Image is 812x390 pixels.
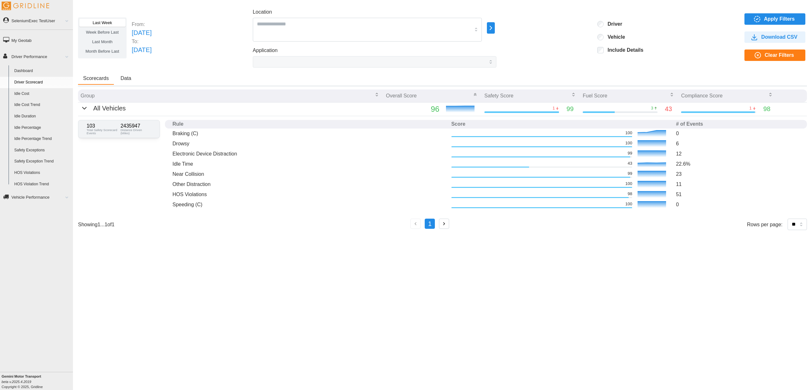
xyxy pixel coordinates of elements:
a: Idle Percentage Trend [11,133,73,145]
p: 23 [676,170,799,178]
label: Application [253,47,278,55]
p: From: [132,21,152,28]
p: 103 [87,123,117,129]
p: 0 [676,130,799,137]
p: Other Distraction [173,181,446,188]
p: 99 [566,104,573,114]
p: 100 [625,140,632,146]
p: All Vehicles [93,103,126,113]
p: Compliance Score [681,92,723,99]
button: 1 [425,219,435,229]
p: 100 [625,130,632,136]
a: Idle Duration [11,111,73,122]
p: Fuel Score [583,92,607,99]
p: [DATE] [132,45,152,55]
p: Idle Time [173,160,446,168]
th: Score [449,120,673,129]
p: 12 [676,150,799,157]
span: Clear Filters [765,50,794,61]
span: Data [121,76,131,81]
label: Include Details [604,47,643,53]
p: 99 [628,171,632,176]
p: 100 [625,201,632,207]
p: 43 [628,161,632,166]
p: Safety Score [484,92,514,99]
p: 100 [625,181,632,187]
p: 1 [749,105,751,111]
p: 51 [676,191,799,198]
b: Gemini Motor Transport [2,374,41,378]
span: Month Before Last [86,49,119,54]
span: 22.6 % [676,161,690,167]
button: All Vehicles [81,103,126,113]
button: Download CSV [744,31,805,43]
p: Speeding (C) [173,201,446,208]
p: 6 [676,140,799,147]
p: 11 [676,181,799,188]
p: 98 [628,191,632,197]
div: Copyright © 2025, Gridline [2,374,73,389]
p: 96 [386,103,439,115]
p: Electronic Device Distraction [173,150,446,157]
th: Rule [170,120,449,129]
span: Last Month [92,39,112,44]
p: 0 [676,201,799,208]
a: Driver Scorecard [11,77,73,88]
span: Week Before Last [86,30,119,35]
button: Clear Filters [744,50,805,61]
span: Scorecards [83,76,109,81]
label: Location [253,8,272,16]
p: Braking (C) [173,130,446,137]
span: Last Week [93,20,112,25]
a: Safety Exception Trend [11,156,73,167]
a: Safety Exceptions [11,145,73,156]
p: 99 [628,150,632,156]
p: 98 [763,104,770,114]
p: Drowsy [173,140,446,147]
a: HOS Violations [11,167,73,179]
p: HOS Violations [173,191,446,198]
a: Idle Cost [11,88,73,100]
p: Showing 1 ... 1 of 1 [78,221,115,228]
button: Apply Filters [744,13,805,25]
a: HOS Violation Trend [11,179,73,190]
p: 1 [553,105,555,111]
p: Group [81,92,95,99]
a: Idle Cost Trend [11,99,73,111]
p: Total Safety Scorecard Events [87,129,117,135]
p: 43 [665,104,672,114]
span: Apply Filters [764,14,795,24]
p: To: [132,38,152,45]
i: beta v.2025.4.2019 [2,380,31,384]
img: Gridline [2,2,49,10]
p: Distance Driven (Miles) [121,129,151,135]
p: 2435947 [121,123,151,129]
label: Driver [604,21,622,27]
p: Rows per page: [747,221,783,228]
p: [DATE] [132,28,152,38]
a: Dashboard [11,65,73,77]
span: Download CSV [761,32,797,43]
p: Near Collision [173,170,446,178]
p: Overall Score [386,92,417,99]
th: # of Events [673,120,802,129]
label: Vehicle [604,34,625,40]
p: 3 [651,105,653,111]
a: Idle Percentage [11,122,73,134]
